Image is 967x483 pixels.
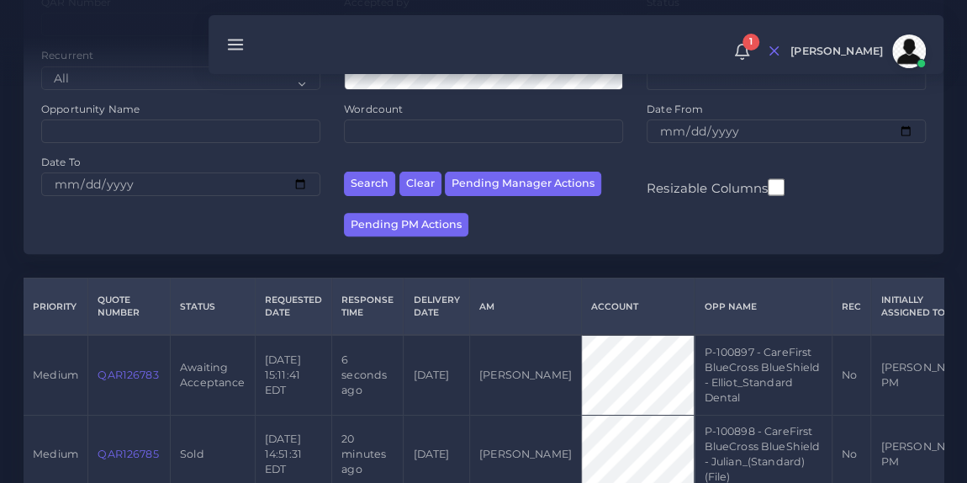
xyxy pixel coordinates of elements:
[832,279,870,336] th: REC
[768,177,785,198] input: Resizable Columns
[892,34,926,68] img: avatar
[332,279,404,336] th: Response Time
[41,102,140,116] label: Opportunity Name
[255,279,331,336] th: Requested Date
[344,102,403,116] label: Wordcount
[33,369,78,381] span: medium
[742,34,759,50] span: 1
[404,279,469,336] th: Delivery Date
[332,335,404,415] td: 6 seconds ago
[782,34,932,68] a: [PERSON_NAME]avatar
[404,335,469,415] td: [DATE]
[33,448,78,460] span: medium
[581,279,694,336] th: Account
[170,279,255,336] th: Status
[469,335,581,415] td: [PERSON_NAME]
[399,172,441,196] button: Clear
[24,279,88,336] th: Priority
[255,335,331,415] td: [DATE] 15:11:41 EDT
[98,448,158,460] a: QAR126785
[98,369,158,381] a: QAR126783
[695,335,832,415] td: P-100897 - CareFirst BlueCross BlueShield - Elliot_Standard Dental
[790,46,883,57] span: [PERSON_NAME]
[695,279,832,336] th: Opp Name
[344,213,468,237] button: Pending PM Actions
[445,172,601,196] button: Pending Manager Actions
[647,177,785,198] label: Resizable Columns
[41,155,81,169] label: Date To
[727,43,757,61] a: 1
[344,172,395,196] button: Search
[88,279,171,336] th: Quote Number
[469,279,581,336] th: AM
[832,335,870,415] td: No
[647,102,703,116] label: Date From
[170,335,255,415] td: Awaiting Acceptance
